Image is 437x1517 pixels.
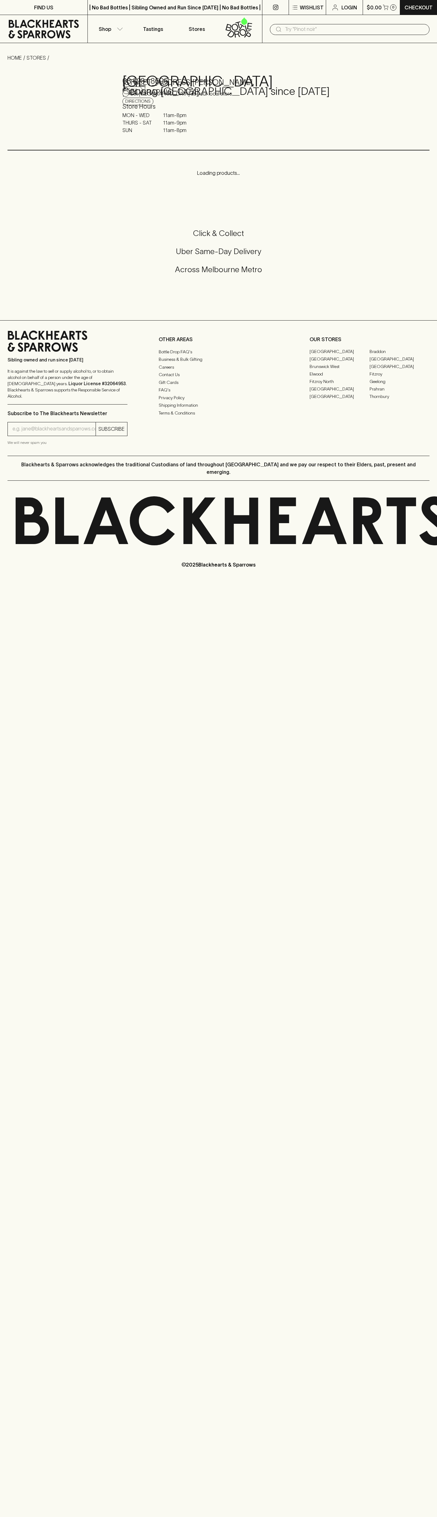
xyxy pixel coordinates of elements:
a: Stores [175,15,219,43]
a: Brunswick West [310,363,370,371]
a: [GEOGRAPHIC_DATA] [370,363,430,371]
a: [GEOGRAPHIC_DATA] [310,348,370,356]
a: Contact Us [159,371,279,379]
div: Call to action block [7,203,430,308]
a: Careers [159,363,279,371]
input: e.g. jane@blackheartsandsparrows.com.au [12,424,96,434]
a: Business & Bulk Gifting [159,356,279,363]
p: We will never spam you [7,439,127,446]
p: Shop [99,25,111,33]
button: SUBSCRIBE [96,422,127,436]
a: [GEOGRAPHIC_DATA] [310,356,370,363]
a: STORES [27,55,46,61]
a: FAQ's [159,386,279,394]
p: Blackhearts & Sparrows acknowledges the traditional Custodians of land throughout [GEOGRAPHIC_DAT... [12,461,425,476]
p: Sibling owned and run since [DATE] [7,357,127,363]
p: Tastings [143,25,163,33]
a: Geelong [370,378,430,385]
p: Subscribe to The Blackhearts Newsletter [7,410,127,417]
strong: Liquor License #32064953 [68,381,126,386]
a: Thornbury [370,393,430,400]
button: Shop [88,15,132,43]
p: $0.00 [367,4,382,11]
input: Try "Pinot noir" [285,24,425,34]
p: Wishlist [300,4,324,11]
p: Stores [189,25,205,33]
a: Fitzroy North [310,378,370,385]
p: FIND US [34,4,53,11]
p: Login [341,4,357,11]
a: [GEOGRAPHIC_DATA] [310,393,370,400]
a: HOME [7,55,22,61]
a: [GEOGRAPHIC_DATA] [310,385,370,393]
p: SUBSCRIBE [98,425,125,433]
a: [GEOGRAPHIC_DATA] [370,356,430,363]
a: Braddon [370,348,430,356]
p: Loading products... [6,169,431,177]
p: OUR STORES [310,336,430,343]
p: OTHER AREAS [159,336,279,343]
p: It is against the law to sell or supply alcohol to, or to obtain alcohol on behalf of a person un... [7,368,127,399]
p: Checkout [405,4,433,11]
a: Tastings [131,15,175,43]
a: Elwood [310,371,370,378]
h5: Click & Collect [7,228,430,238]
p: 0 [392,6,395,9]
a: Terms & Conditions [159,409,279,417]
a: Privacy Policy [159,394,279,401]
a: Fitzroy [370,371,430,378]
a: Gift Cards [159,379,279,386]
h5: Uber Same-Day Delivery [7,246,430,257]
a: Shipping Information [159,402,279,409]
h5: Across Melbourne Metro [7,264,430,275]
a: Bottle Drop FAQ's [159,348,279,356]
a: Prahran [370,385,430,393]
